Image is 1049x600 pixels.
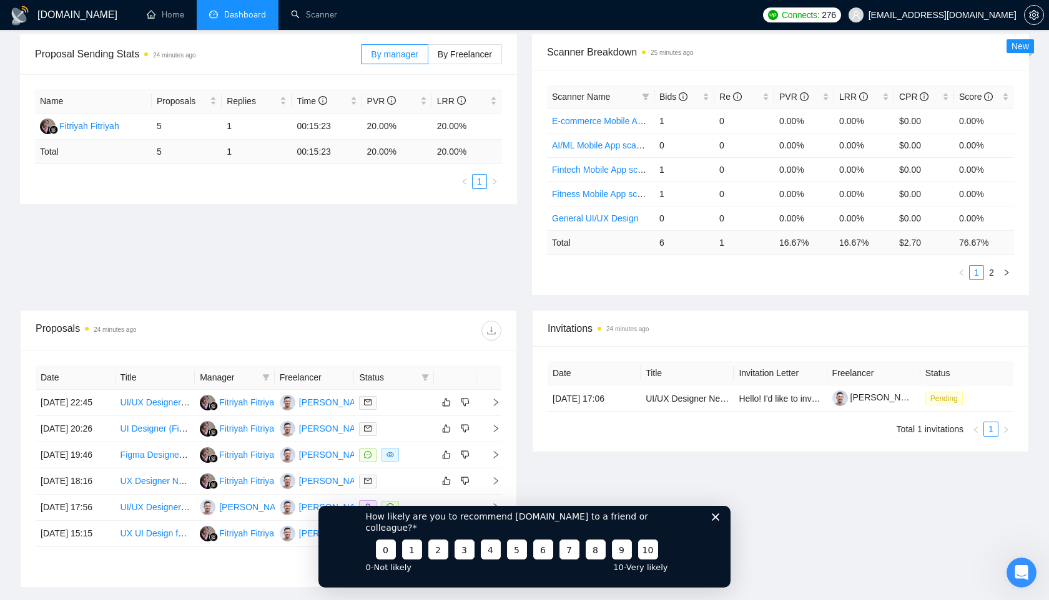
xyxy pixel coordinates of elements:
img: c1Nit8qjVAlHUSDBw7PlHkLqcfSMI-ExZvl0DWT59EVBMXrgTO_2VT1D5J4HGk5FKG [832,390,848,406]
td: 0 [714,133,774,157]
td: 0 [714,181,774,206]
span: dislike [461,476,470,486]
span: Scanner Breakdown [547,44,1014,60]
li: Next Page [487,174,502,189]
td: Figma Designer Needed for Shopify Product Page Redesign [116,442,195,468]
img: FF [200,526,215,541]
li: 1 [983,422,998,437]
button: setting [1024,5,1044,25]
button: left [457,174,472,189]
a: IA[PERSON_NAME] [280,528,371,538]
span: Invitations [548,321,1013,336]
time: 25 minutes ago [651,49,693,56]
td: $0.00 [894,181,954,206]
span: info-circle [387,96,396,105]
li: 1 [969,265,984,280]
span: eye [387,451,394,458]
span: message [387,503,394,511]
span: Status [359,370,416,384]
img: IA [280,447,295,463]
span: like [442,397,451,407]
div: Fitriyah Fitriyah [219,395,279,409]
span: info-circle [679,92,687,101]
td: 76.67 % [954,230,1014,254]
time: 24 minutes ago [94,326,136,333]
span: LRR [839,92,868,102]
div: Fitriyah Fitriyah [59,119,119,133]
span: info-circle [318,96,327,105]
img: IA [280,526,295,541]
img: gigradar-bm.png [209,402,218,410]
a: UI Designer (Figma) — Conversion-focused landing page (mobile-first, component-based) [121,423,469,433]
li: Previous Page [954,265,969,280]
li: Total 1 invitations [897,422,963,437]
td: 1 [654,157,714,181]
a: IA[PERSON_NAME] [280,397,371,407]
td: 16.67 % [834,230,894,254]
span: New [1012,41,1029,51]
span: setting [1025,10,1043,20]
a: FFFitriyah Fitriyah [200,528,279,538]
span: mail [364,477,372,485]
span: dislike [461,397,470,407]
td: 1 [654,181,714,206]
th: Name [35,89,152,114]
span: right [491,178,498,185]
a: 1 [473,175,486,188]
a: Fintech Mobile App scanner [552,165,660,175]
span: like [442,450,451,460]
button: right [487,174,502,189]
td: Total [35,140,152,164]
span: By manager [371,49,418,59]
span: Dashboard [224,9,266,20]
td: 0.00% [774,157,834,181]
div: [PERSON_NAME] [299,448,371,462]
span: Manager [200,370,257,384]
span: message [364,451,372,458]
th: Date [548,361,641,385]
button: right [998,422,1013,437]
td: $0.00 [894,206,954,230]
a: setting [1024,10,1044,20]
span: right [481,424,500,433]
td: 0.00% [774,109,834,133]
img: gigradar-bm.png [209,428,218,437]
td: $0.00 [894,157,954,181]
span: filter [419,368,431,387]
td: [DATE] 20:26 [36,416,116,442]
span: filter [639,87,652,106]
th: Title [641,361,734,385]
th: Proposals [152,89,222,114]
a: searchScanner [291,9,337,20]
img: IA [280,421,295,437]
td: 0.00% [954,109,1014,133]
span: Score [959,92,993,102]
iframe: Intercom live chat [1007,558,1037,588]
span: like [442,476,451,486]
img: gigradar-bm.png [49,125,58,134]
img: FF [200,421,215,437]
a: FFFitriyah Fitriyah [200,449,279,459]
span: right [481,398,500,407]
td: 0.00% [954,133,1014,157]
th: Date [36,365,116,390]
span: dislike [461,423,470,433]
a: IA[PERSON_NAME] [280,449,371,459]
span: Bids [659,92,687,102]
button: dislike [458,395,473,410]
span: 276 [822,8,835,22]
a: Fitness Mobile App scanner [552,189,659,199]
span: left [461,178,468,185]
td: 0.00% [834,133,894,157]
span: right [1002,426,1010,433]
span: Connects: [782,8,819,22]
div: Proposals [36,321,268,341]
span: Proposal Sending Stats [35,46,361,62]
td: 0.00% [954,206,1014,230]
